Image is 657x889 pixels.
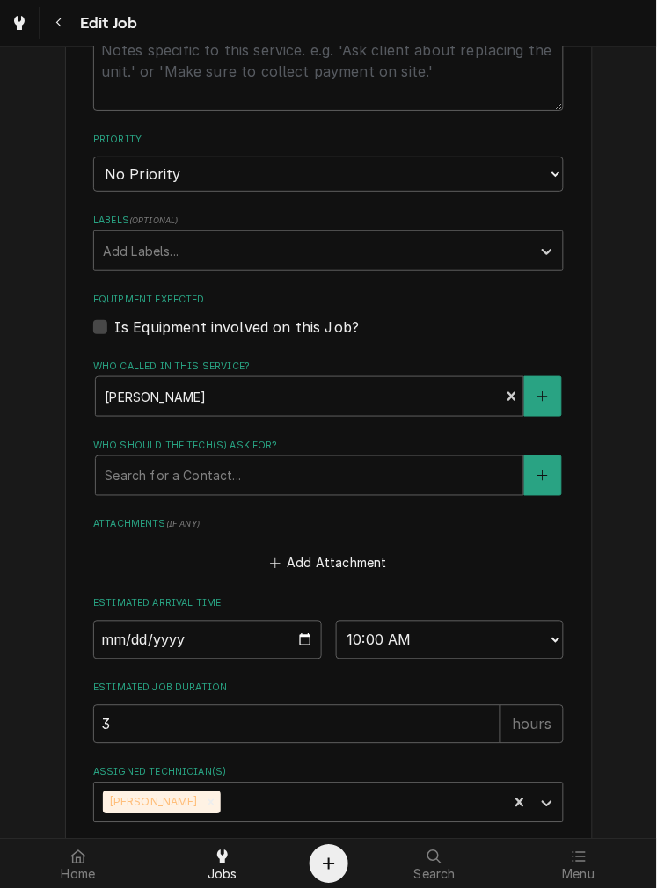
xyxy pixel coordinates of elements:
span: Menu [563,868,595,882]
div: [PERSON_NAME] [103,791,201,814]
a: Jobs [151,843,294,885]
div: Equipment Expected [93,293,564,338]
div: Priority [93,133,564,192]
div: Attachments [93,518,564,576]
div: Estimated Job Duration [93,681,564,744]
div: Assigned Technician(s) [93,766,564,823]
label: Equipment Expected [93,293,564,307]
label: Who should the tech(s) ask for? [93,439,564,453]
div: Who should the tech(s) ask for? [93,439,564,496]
button: Create New Contact [524,376,561,417]
span: Jobs [208,868,237,882]
div: Technician Instructions [93,8,564,112]
div: Labels [93,214,564,271]
button: Create Object [310,845,348,884]
label: Labels [93,214,564,228]
a: Menu [507,843,650,885]
a: Home [7,843,150,885]
svg: Create New Contact [537,390,548,403]
button: Add Attachment [267,550,391,575]
div: hours [500,705,564,744]
div: Remove Damon Rinehart [201,791,221,814]
a: Search [364,843,507,885]
label: Priority [93,133,564,147]
div: Who called in this service? [93,360,564,417]
label: Who called in this service? [93,360,564,374]
span: Home [62,868,96,882]
span: Edit Job [75,11,137,35]
label: Is Equipment involved on this Job? [114,317,359,338]
button: Navigate back [43,7,75,39]
label: Estimated Arrival Time [93,597,564,611]
label: Assigned Technician(s) [93,766,564,780]
svg: Create New Contact [537,470,548,482]
span: ( if any ) [166,520,200,529]
select: Time Select [336,621,565,659]
a: Go to Jobs [4,7,35,39]
span: ( optional ) [129,215,179,225]
button: Create New Contact [524,455,561,496]
input: Date [93,621,322,659]
label: Estimated Job Duration [93,681,564,696]
span: Search [414,868,456,882]
div: Estimated Arrival Time [93,597,564,659]
label: Attachments [93,518,564,532]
